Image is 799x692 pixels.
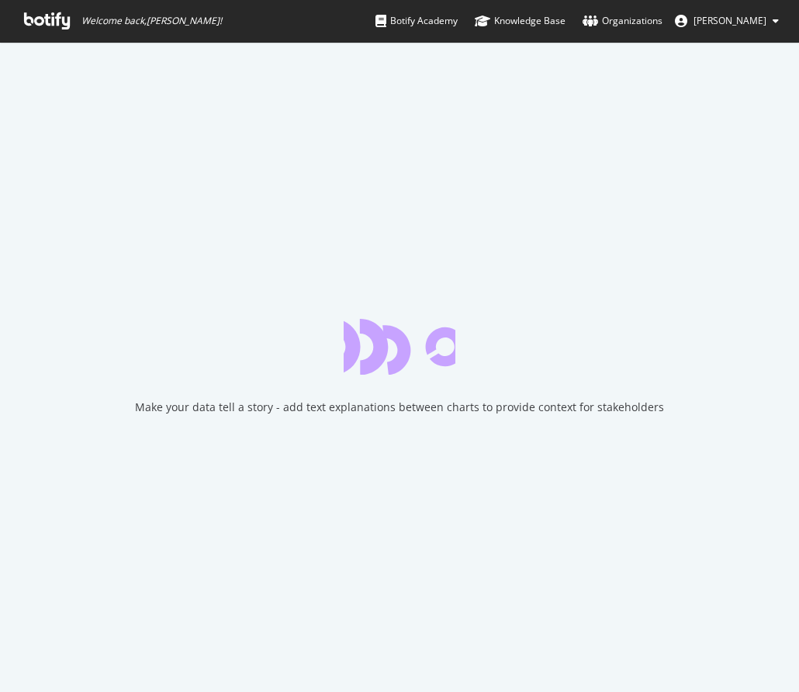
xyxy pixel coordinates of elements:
[694,14,766,27] span: Zach Chahalis
[583,13,662,29] div: Organizations
[81,15,222,27] span: Welcome back, [PERSON_NAME] !
[662,9,791,33] button: [PERSON_NAME]
[475,13,566,29] div: Knowledge Base
[135,400,664,415] div: Make your data tell a story - add text explanations between charts to provide context for stakeho...
[375,13,458,29] div: Botify Academy
[344,319,455,375] div: animation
